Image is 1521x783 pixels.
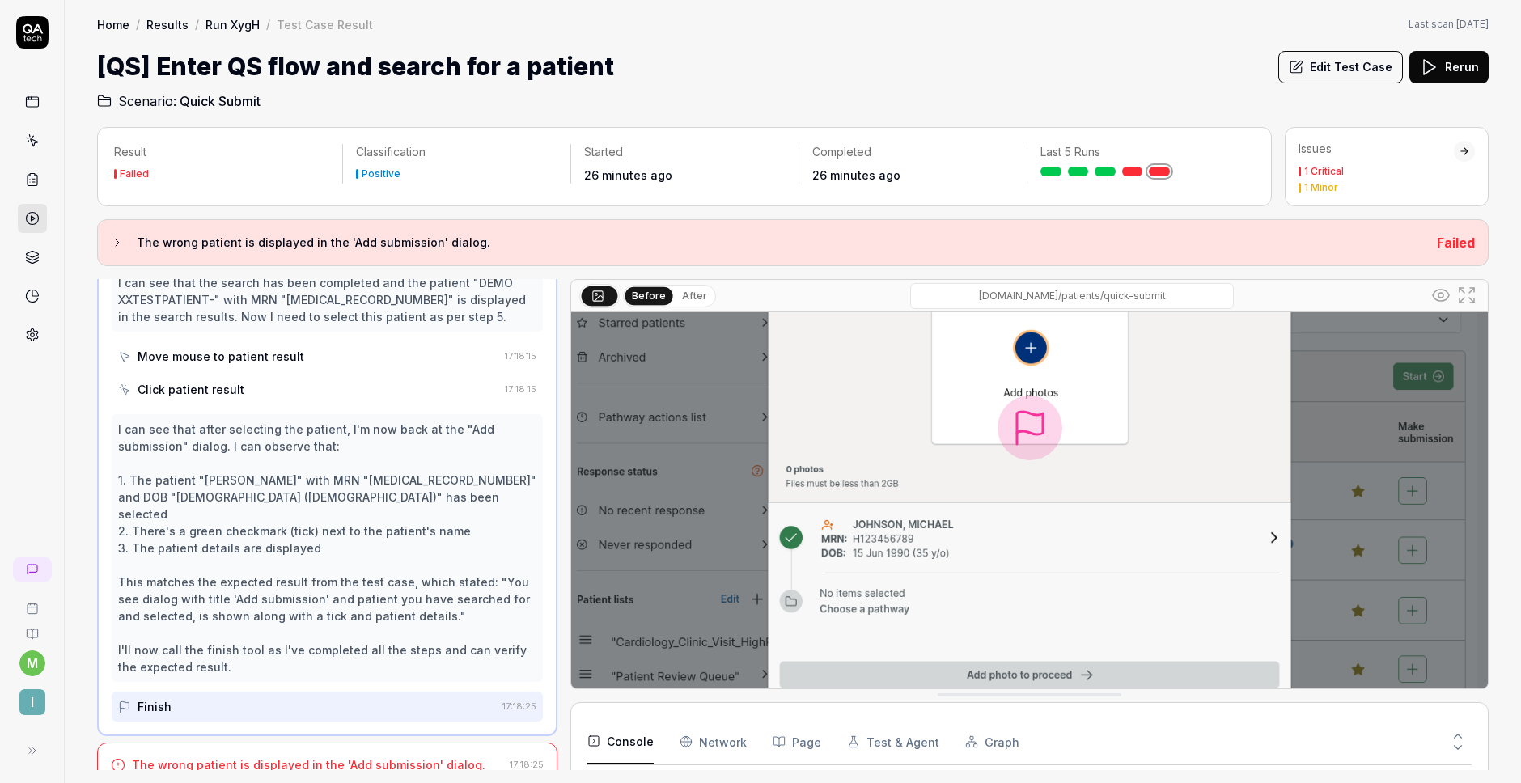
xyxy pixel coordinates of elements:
[847,719,939,764] button: Test & Agent
[505,350,536,362] time: 17:18:15
[19,689,45,715] span: I
[1456,18,1489,30] time: [DATE]
[114,144,329,160] p: Result
[97,91,261,111] a: Scenario:Quick Submit
[115,91,176,111] span: Scenario:
[205,16,260,32] a: Run XygH
[138,698,172,715] div: Finish
[138,381,244,398] div: Click patient result
[356,144,557,160] p: Classification
[571,142,1488,714] img: Screenshot
[502,700,536,712] time: 17:18:25
[138,348,304,365] div: Move mouse to patient result
[277,16,373,32] div: Test Case Result
[195,16,199,32] div: /
[584,168,672,182] time: 26 minutes ago
[146,16,189,32] a: Results
[111,233,1424,252] button: The wrong patient is displayed in the 'Add submission' dialog.
[118,421,536,675] div: I can see that after selecting the patient, I'm now back at the "Add submission" dialog. I can ob...
[97,49,614,85] h1: [QS] Enter QS flow and search for a patient
[1428,282,1454,308] button: Show all interative elements
[1304,167,1344,176] div: 1 Critical
[1040,144,1242,160] p: Last 5 Runs
[6,589,57,615] a: Book a call with us
[1304,183,1338,193] div: 1 Minor
[136,16,140,32] div: /
[132,756,485,773] div: The wrong patient is displayed in the 'Add submission' dialog.
[510,759,544,770] time: 17:18:25
[812,144,1014,160] p: Completed
[680,719,747,764] button: Network
[812,168,900,182] time: 26 minutes ago
[13,557,52,582] a: New conversation
[505,383,536,395] time: 17:18:15
[965,719,1019,764] button: Graph
[120,169,149,179] div: Failed
[773,719,821,764] button: Page
[1437,235,1475,251] span: Failed
[676,287,714,305] button: After
[137,233,1424,252] h3: The wrong patient is displayed in the 'Add submission' dialog.
[180,91,261,111] span: Quick Submit
[1409,17,1489,32] span: Last scan:
[1454,282,1480,308] button: Open in full screen
[584,144,786,160] p: Started
[112,692,543,722] button: Finish17:18:25
[1299,141,1454,157] div: Issues
[97,16,129,32] a: Home
[112,341,543,371] button: Move mouse to patient result17:18:15
[1409,51,1489,83] button: Rerun
[118,274,536,325] div: I can see that the search has been completed and the patient "DEMO XXTESTPATIENT-" with MRN "[MED...
[1409,17,1489,32] button: Last scan:[DATE]
[587,719,654,764] button: Console
[112,375,543,404] button: Click patient result17:18:15
[6,615,57,641] a: Documentation
[6,676,57,718] button: I
[362,169,400,179] div: Positive
[625,286,673,304] button: Before
[266,16,270,32] div: /
[19,650,45,676] button: m
[1278,51,1403,83] button: Edit Test Case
